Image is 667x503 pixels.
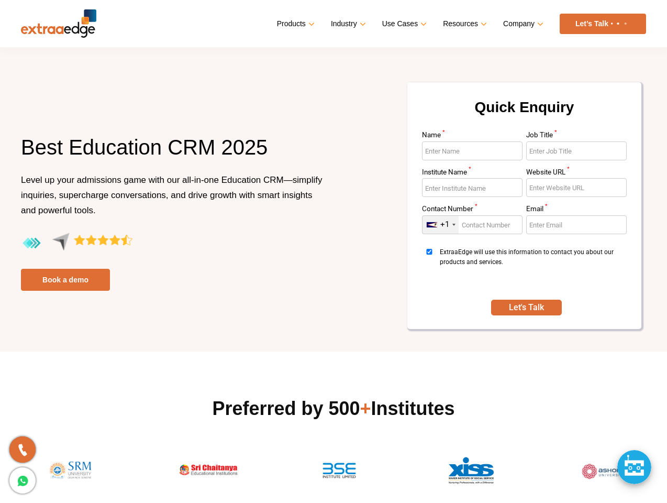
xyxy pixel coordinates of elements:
[560,14,646,34] a: Let’s Talk
[526,141,627,160] input: Enter Job Title
[382,16,425,31] a: Use Cases
[422,249,437,255] input: ExtraaEdge will use this information to contact you about our products and services.
[422,215,523,234] input: Enter Contact Number
[422,178,523,197] input: Enter Institute Name
[440,220,449,229] div: +1
[360,398,371,419] span: +
[21,134,326,172] h1: Best Education CRM 2025
[443,16,485,31] a: Resources
[422,141,523,160] input: Enter Name
[440,247,624,287] span: ExtraaEdge will use this information to contact you about our products and services.
[422,205,523,215] label: Contact Number
[526,178,627,197] input: Enter Website URL
[526,169,627,179] label: Website URL
[491,300,561,315] button: SUBMIT
[422,132,523,141] label: Name
[503,16,541,31] a: Company
[420,95,629,132] h2: Quick Enquiry
[526,215,627,234] input: Enter Email
[21,175,322,215] span: Level up your admissions game with our all-in-one Education CRM—simplify inquiries, supercharge c...
[331,16,364,31] a: Industry
[423,216,459,234] div: American Samoa: +1
[422,169,523,179] label: Institute Name
[617,450,651,484] div: Chat
[277,16,313,31] a: Products
[526,205,627,215] label: Email
[526,132,627,141] label: Job Title
[21,233,132,254] img: aggregate-rating-by-users
[21,269,110,291] a: Book a demo
[21,396,646,421] h2: Preferred by 500 Institutes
